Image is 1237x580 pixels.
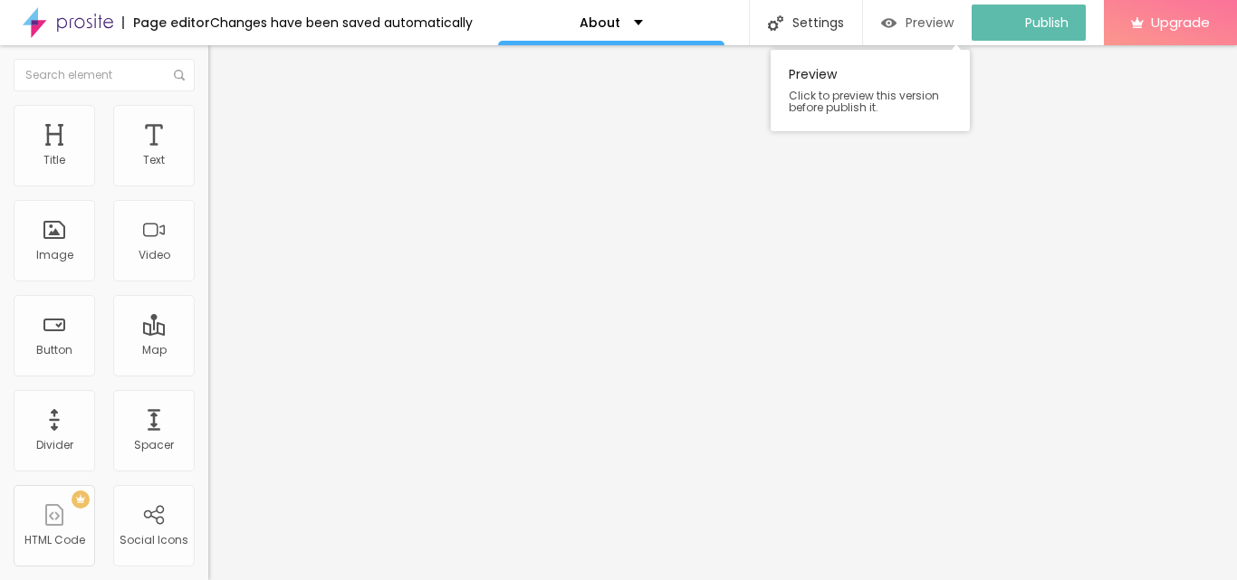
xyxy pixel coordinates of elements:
div: Text [143,154,165,166]
span: Click to preview this version before publish it. [789,90,952,113]
div: Spacer [134,439,174,452]
span: Publish [1025,15,1069,30]
div: Social Icons [120,534,188,547]
p: About [580,16,620,29]
span: Preview [906,15,954,30]
span: Upgrade [1151,14,1210,30]
img: Icone [768,15,783,31]
input: Search element [14,59,195,91]
div: Button [36,344,72,357]
div: Video [139,249,170,261]
div: Preview [771,50,970,131]
img: view-1.svg [881,15,897,31]
img: Icone [174,70,185,81]
div: Divider [36,439,73,452]
div: Changes have been saved automatically [210,16,473,29]
div: Map [142,344,167,357]
button: Publish [972,5,1086,41]
div: Title [43,154,65,166]
div: Page editor [122,16,210,29]
button: Preview [863,5,972,41]
div: HTML Code [24,534,85,547]
iframe: Editor [208,45,1237,580]
div: Image [36,249,73,261]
